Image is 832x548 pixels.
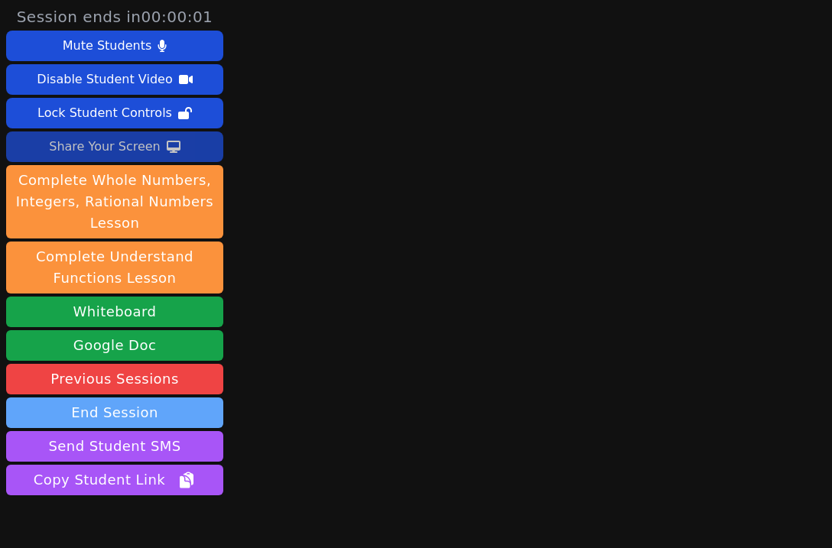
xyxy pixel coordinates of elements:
[6,297,223,327] button: Whiteboard
[6,64,223,95] button: Disable Student Video
[141,8,213,26] time: 00:00:01
[6,242,223,293] button: Complete Understand Functions Lesson
[6,364,223,394] a: Previous Sessions
[6,131,223,162] button: Share Your Screen
[37,67,172,92] div: Disable Student Video
[34,469,196,491] span: Copy Student Link
[6,330,223,361] a: Google Doc
[6,465,223,495] button: Copy Student Link
[63,34,151,58] div: Mute Students
[6,31,223,61] button: Mute Students
[37,101,172,125] div: Lock Student Controls
[17,6,213,28] span: Session ends in
[6,98,223,128] button: Lock Student Controls
[6,397,223,428] button: End Session
[6,431,223,462] button: Send Student SMS
[49,135,161,159] div: Share Your Screen
[6,165,223,238] button: Complete Whole Numbers, Integers, Rational Numbers Lesson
